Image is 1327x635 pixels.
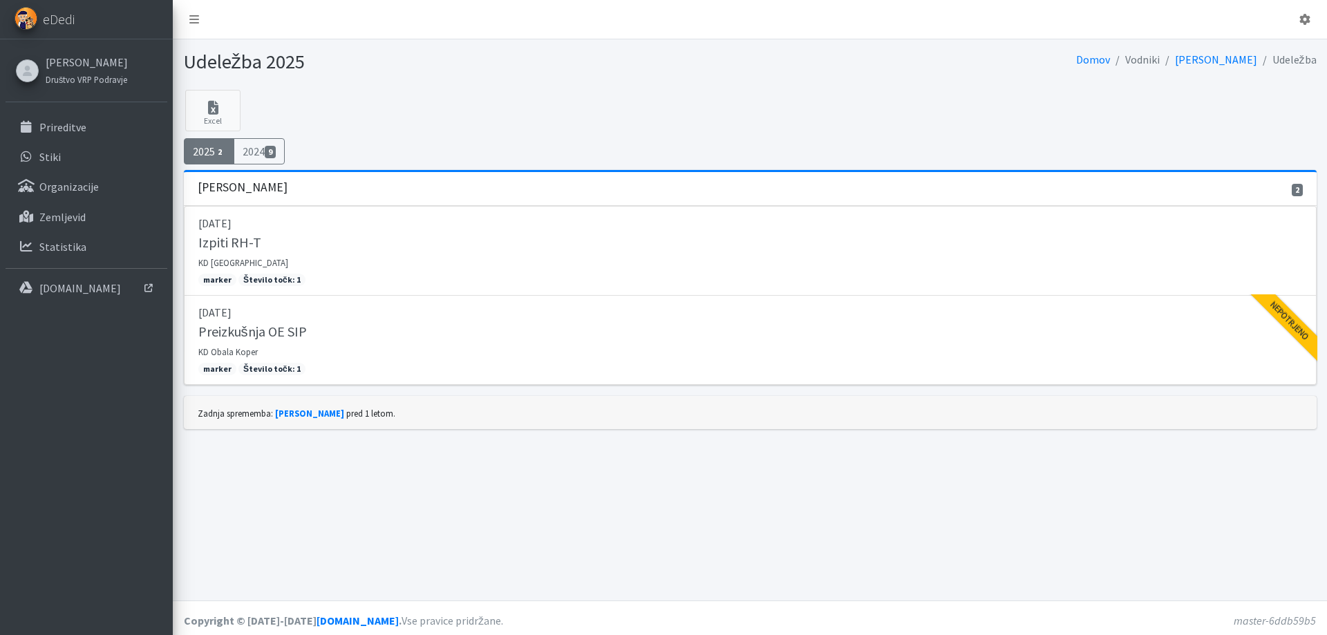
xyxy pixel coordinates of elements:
[1292,184,1303,196] span: 2
[43,9,75,30] span: eDedi
[215,146,226,158] span: 2
[198,257,288,268] small: KD [GEOGRAPHIC_DATA]
[317,614,399,627] a: [DOMAIN_NAME]
[46,74,127,85] small: Društvo VRP Podravje
[39,281,121,295] p: [DOMAIN_NAME]
[1076,53,1110,66] a: Domov
[6,113,167,141] a: Prireditve
[184,50,745,74] h1: Udeležba 2025
[184,296,1317,385] a: [DATE] Preizkušnja OE SIP KD Obala Koper marker Število točk: 1 Nepotrjeno
[238,274,305,286] span: Število točk: 1
[198,363,236,375] span: marker
[6,274,167,302] a: [DOMAIN_NAME]
[198,215,1302,231] p: [DATE]
[198,323,307,340] h5: Preizkušnja OE SIP
[6,233,167,260] a: Statistika
[39,180,99,193] p: Organizacije
[1257,50,1317,70] li: Udeležba
[39,210,86,224] p: Zemljevid
[184,614,402,627] strong: Copyright © [DATE]-[DATE] .
[184,206,1317,296] a: [DATE] Izpiti RH-T KD [GEOGRAPHIC_DATA] marker Število točk: 1
[46,70,128,87] a: Društvo VRP Podravje
[265,146,276,158] span: 9
[184,138,235,164] a: 20252
[234,138,285,164] a: 20249
[6,173,167,200] a: Organizacije
[1110,50,1160,70] li: Vodniki
[39,150,61,164] p: Stiki
[15,7,37,30] img: eDedi
[39,240,86,254] p: Statistika
[6,143,167,171] a: Stiki
[39,120,86,134] p: Prireditve
[198,234,261,251] h5: Izpiti RH-T
[6,203,167,231] a: Zemljevid
[198,304,1302,321] p: [DATE]
[275,408,344,419] a: [PERSON_NAME]
[238,363,305,375] span: Število točk: 1
[1175,53,1257,66] a: [PERSON_NAME]
[1234,614,1316,627] em: master-6ddb59b5
[46,54,128,70] a: [PERSON_NAME]
[185,90,241,131] a: Excel
[198,346,258,357] small: KD Obala Koper
[198,408,395,419] small: Zadnja sprememba: pred 1 letom.
[198,274,236,286] span: marker
[198,180,288,195] h3: [PERSON_NAME]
